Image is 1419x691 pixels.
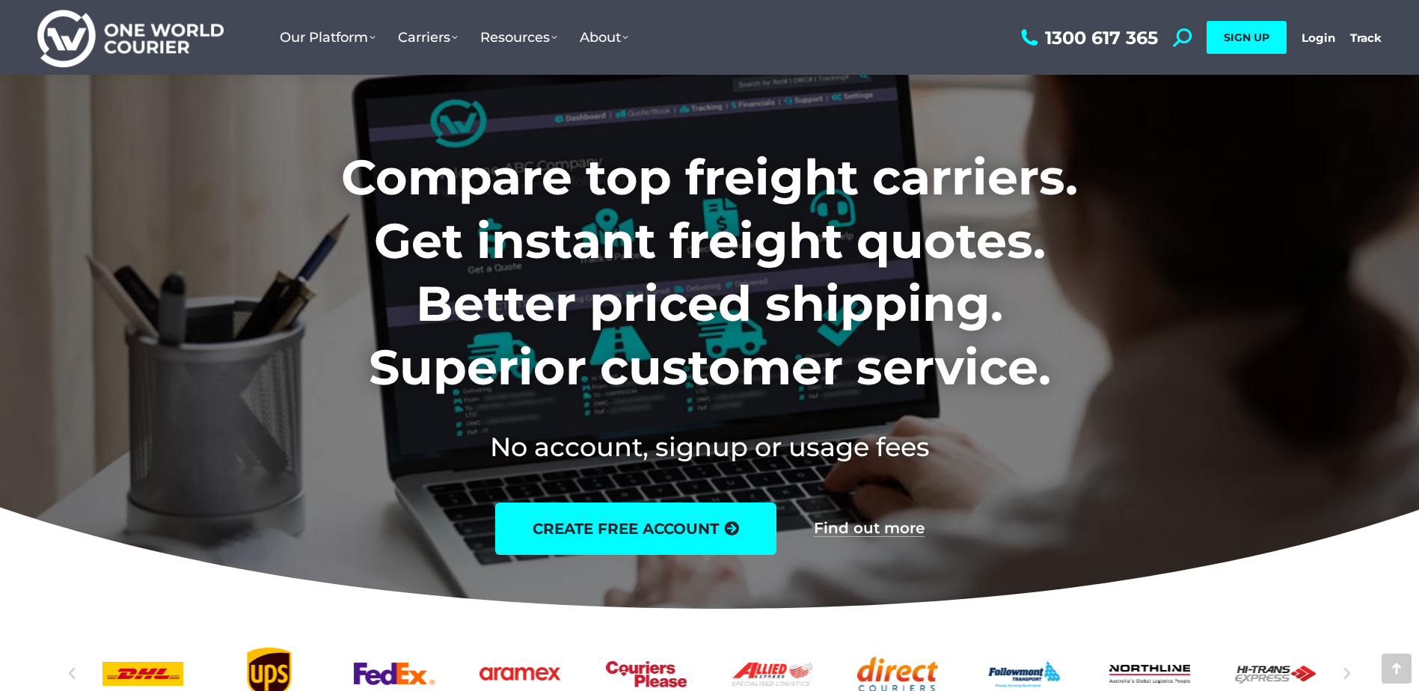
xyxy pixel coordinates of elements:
a: Carriers [387,14,469,61]
span: Resources [480,29,557,46]
h2: No account, signup or usage fees [242,429,1177,465]
span: About [580,29,628,46]
span: Carriers [398,29,458,46]
a: 1300 617 365 [1017,28,1158,47]
a: Login [1302,31,1335,45]
a: Our Platform [269,14,387,61]
a: Track [1350,31,1382,45]
a: Resources [469,14,568,61]
span: Our Platform [280,29,376,46]
a: SIGN UP [1207,21,1287,54]
a: Find out more [814,520,925,537]
span: SIGN UP [1224,31,1269,44]
a: create free account [495,503,776,555]
a: About [568,14,640,61]
img: One World Courier [37,7,224,68]
h1: Compare top freight carriers. Get instant freight quotes. Better priced shipping. Superior custom... [242,146,1177,399]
